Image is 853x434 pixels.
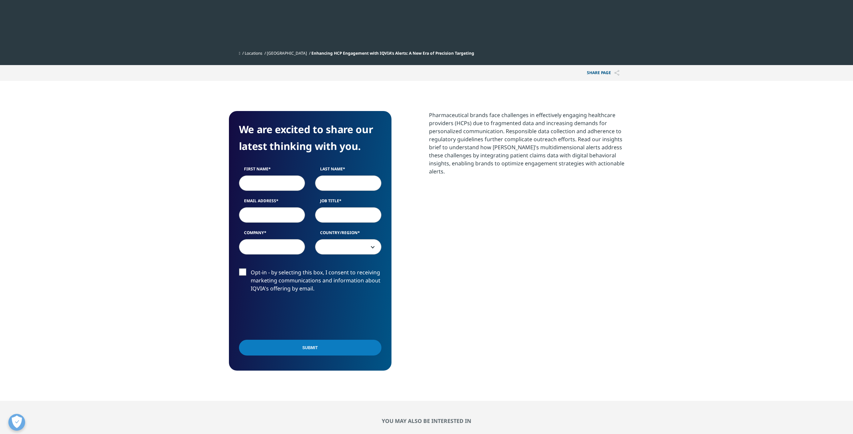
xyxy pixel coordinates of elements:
input: Submit [239,340,381,356]
label: Company [239,230,305,239]
label: Job Title [315,198,381,207]
p: Share PAGE [582,65,624,81]
h2: You may also be interested in [229,418,624,424]
button: Voorkeuren openen [8,414,25,431]
label: Opt-in - by selecting this box, I consent to receiving marketing communications and information a... [239,268,381,296]
label: Email Address [239,198,305,207]
a: [GEOGRAPHIC_DATA] [267,50,307,56]
iframe: reCAPTCHA [239,303,341,329]
span: Enhancing HCP Engagement with IQVIA's Alerts: A New Era of Precision Targeting [311,50,474,56]
img: Share PAGE [614,70,619,76]
label: First Name [239,166,305,175]
button: Share PAGEShare PAGE [582,65,624,81]
a: Locations [245,50,262,56]
p: Pharmaceutical brands face challenges in effectively engaging healthcare providers (HCPs) due to ... [429,111,624,180]
h4: We are excited to share our latest thinking with you. [239,121,381,155]
label: Country/Region [315,230,381,239]
label: Last Name [315,166,381,175]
